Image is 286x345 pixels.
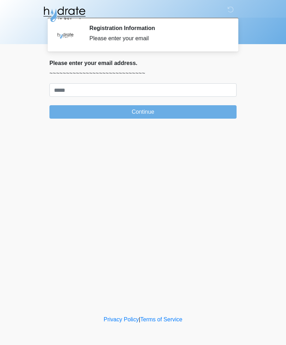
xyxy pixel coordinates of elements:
[140,316,182,322] a: Terms of Service
[89,34,226,43] div: Please enter your email
[49,105,237,119] button: Continue
[49,60,237,66] h2: Please enter your email address.
[42,5,86,23] img: Hydrate IV Bar - Fort Collins Logo
[49,69,237,78] p: ~~~~~~~~~~~~~~~~~~~~~~~~~~~~~
[104,316,139,322] a: Privacy Policy
[55,25,76,46] img: Agent Avatar
[139,316,140,322] a: |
